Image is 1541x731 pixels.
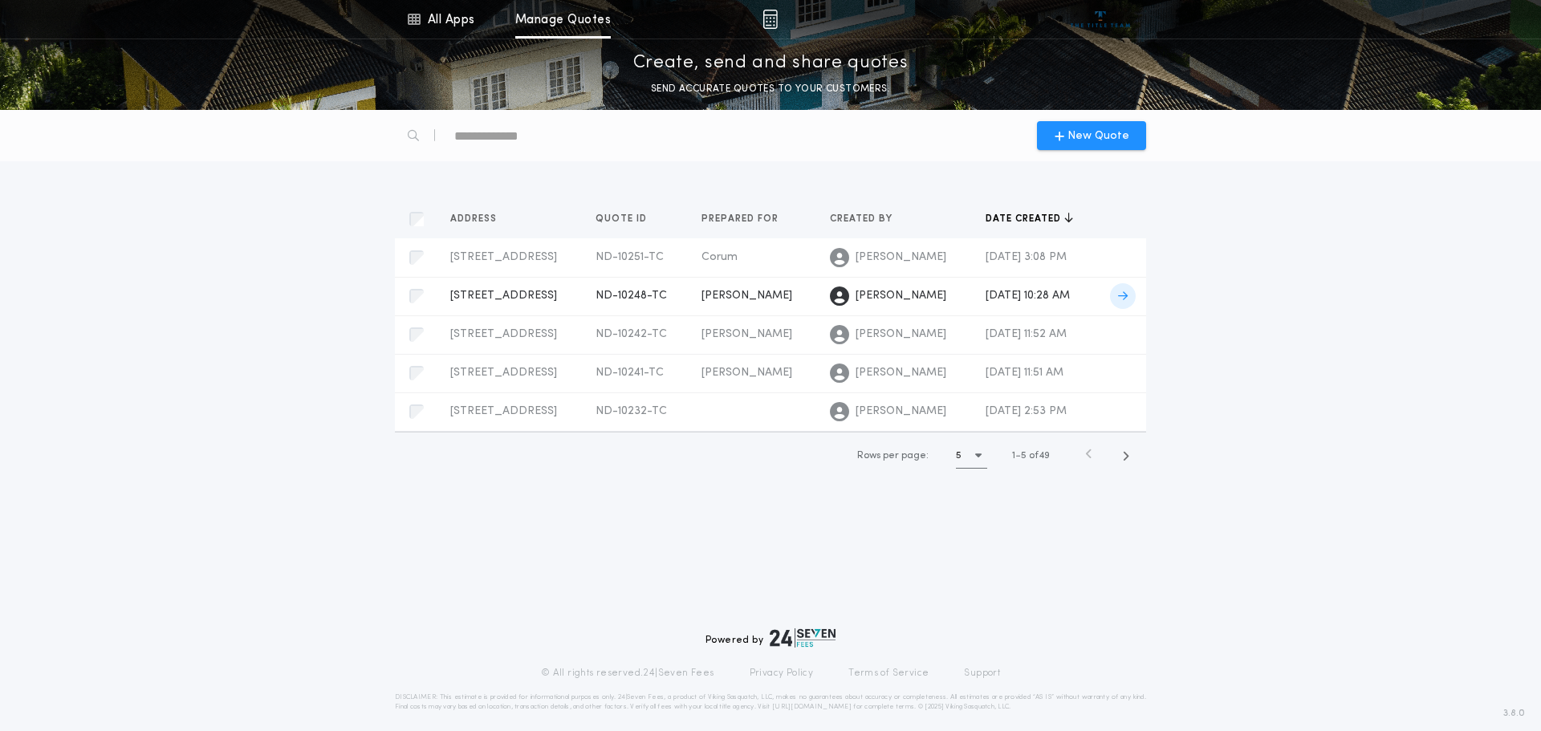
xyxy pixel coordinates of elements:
[986,213,1064,225] span: Date created
[1012,451,1015,461] span: 1
[450,290,557,302] span: [STREET_ADDRESS]
[830,211,905,227] button: Created by
[856,327,946,343] span: [PERSON_NAME]
[450,251,557,263] span: [STREET_ADDRESS]
[701,290,792,302] span: [PERSON_NAME]
[956,443,987,469] button: 5
[772,704,852,710] a: [URL][DOMAIN_NAME]
[1067,128,1129,144] span: New Quote
[701,213,782,225] span: Prepared for
[596,211,659,227] button: Quote ID
[633,51,909,76] p: Create, send and share quotes
[964,667,1000,680] a: Support
[596,328,667,340] span: ND-10242-TC
[986,211,1073,227] button: Date created
[986,328,1067,340] span: [DATE] 11:52 AM
[701,328,792,340] span: [PERSON_NAME]
[596,290,667,302] span: ND-10248-TC
[857,451,929,461] span: Rows per page:
[450,367,557,379] span: [STREET_ADDRESS]
[750,667,814,680] a: Privacy Policy
[596,405,667,417] span: ND-10232-TC
[986,251,1067,263] span: [DATE] 3:08 PM
[450,213,500,225] span: Address
[1021,451,1027,461] span: 5
[651,81,890,97] p: SEND ACCURATE QUOTES TO YOUR CUSTOMERS.
[1029,449,1050,463] span: of 49
[848,667,929,680] a: Terms of Service
[986,405,1067,417] span: [DATE] 2:53 PM
[986,290,1070,302] span: [DATE] 10:28 AM
[701,251,738,263] span: Corum
[830,213,896,225] span: Created by
[705,628,836,648] div: Powered by
[856,288,946,304] span: [PERSON_NAME]
[856,250,946,266] span: [PERSON_NAME]
[1071,11,1131,27] img: vs-icon
[1037,121,1146,150] button: New Quote
[450,405,557,417] span: [STREET_ADDRESS]
[450,211,509,227] button: Address
[596,213,650,225] span: Quote ID
[770,628,836,648] img: logo
[395,692,1146,712] p: DISCLAIMER: This estimate is provided for informational purposes only. 24|Seven Fees, a product o...
[1503,706,1525,721] span: 3.8.0
[596,251,664,263] span: ND-10251-TC
[986,367,1063,379] span: [DATE] 11:51 AM
[762,10,778,29] img: img
[541,667,714,680] p: © All rights reserved. 24|Seven Fees
[856,365,946,381] span: [PERSON_NAME]
[596,367,664,379] span: ND-10241-TC
[956,448,962,464] h1: 5
[450,328,557,340] span: [STREET_ADDRESS]
[701,367,792,379] span: [PERSON_NAME]
[856,404,946,420] span: [PERSON_NAME]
